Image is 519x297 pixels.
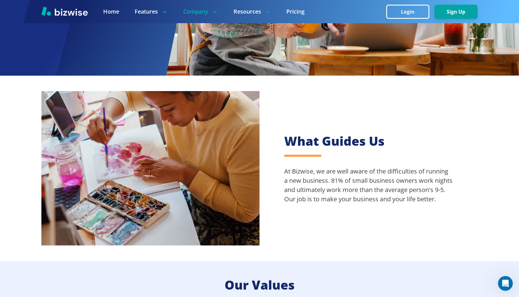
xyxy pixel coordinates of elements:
img: Bizwise Logo [41,6,88,16]
h2: What Guides Us [284,133,453,149]
iframe: Intercom live chat [498,276,513,291]
p: Company [183,8,218,15]
a: Login [386,9,434,15]
p: At Bizwise, we are well aware of the difficulties of running a new business. 81% of small busines... [284,167,453,204]
h2: Our Values [41,277,477,293]
img: Female painter [41,91,259,245]
p: Resources [234,8,271,15]
a: Pricing [286,8,305,15]
button: Sign Up [434,5,478,19]
a: Home [103,8,119,15]
p: Features [135,8,168,15]
button: Login [386,5,429,19]
a: Sign Up [434,9,478,15]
